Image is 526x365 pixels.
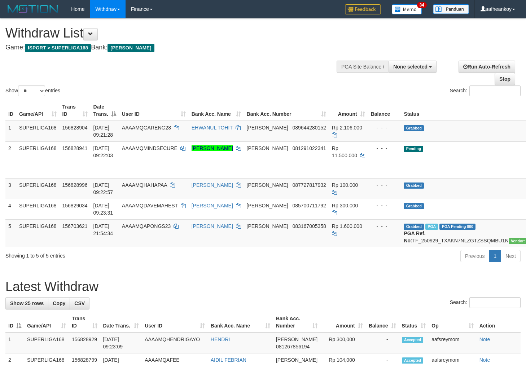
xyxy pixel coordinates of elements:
[16,199,60,219] td: SUPERLIGA168
[501,250,521,262] a: Next
[479,357,490,363] a: Note
[404,182,424,189] span: Grabbed
[189,100,244,121] th: Bank Acc. Name: activate to sort column ascending
[332,203,358,208] span: Rp 300.000
[93,125,113,138] span: [DATE] 09:21:28
[122,125,171,131] span: AAAAMQGARENG28
[18,85,45,96] select: Showentries
[389,61,437,73] button: None selected
[100,333,142,353] td: [DATE] 09:23:09
[5,178,16,199] td: 3
[192,182,233,188] a: [PERSON_NAME]
[5,85,60,96] label: Show entries
[5,297,48,309] a: Show 25 rows
[192,223,233,229] a: [PERSON_NAME]
[5,280,521,294] h1: Latest Withdraw
[459,61,515,73] a: Run Auto-Refresh
[244,100,329,121] th: Bank Acc. Number: activate to sort column ascending
[142,312,208,333] th: User ID: activate to sort column ascending
[93,145,113,158] span: [DATE] 09:22:03
[320,312,366,333] th: Amount: activate to sort column ascending
[5,333,24,353] td: 1
[5,199,16,219] td: 4
[429,312,476,333] th: Op: activate to sort column ascending
[24,333,69,353] td: SUPERLIGA168
[5,141,16,178] td: 2
[5,249,214,259] div: Showing 1 to 5 of 5 entries
[450,297,521,308] label: Search:
[62,125,88,131] span: 156828904
[62,223,88,229] span: 156703621
[392,4,422,14] img: Button%20Memo.svg
[10,300,44,306] span: Show 25 rows
[469,297,521,308] input: Search:
[25,44,91,52] span: ISPORT > SUPERLIGA168
[404,224,424,230] span: Grabbed
[108,44,154,52] span: [PERSON_NAME]
[62,145,88,151] span: 156828941
[5,100,16,121] th: ID
[404,203,424,209] span: Grabbed
[429,333,476,353] td: aafsreymom
[5,44,343,51] h4: Game: Bank:
[292,145,326,151] span: Copy 081291022341 to clipboard
[292,182,326,188] span: Copy 087727817932 to clipboard
[371,124,398,131] div: - - -
[122,223,171,229] span: AAAAMQAPONGS23
[402,357,424,364] span: Accepted
[460,250,489,262] a: Previous
[345,4,381,14] img: Feedback.jpg
[69,333,100,353] td: 156828929
[366,312,399,333] th: Balance: activate to sort column ascending
[53,300,65,306] span: Copy
[469,85,521,96] input: Search:
[247,182,288,188] span: [PERSON_NAME]
[404,230,425,243] b: PGA Ref. No:
[495,73,515,85] a: Stop
[119,100,189,121] th: User ID: activate to sort column ascending
[439,224,475,230] span: PGA Pending
[425,224,438,230] span: Marked by aafchhiseyha
[276,357,317,363] span: [PERSON_NAME]
[211,337,230,342] a: HENDRI
[337,61,389,73] div: PGA Site Balance /
[329,100,368,121] th: Amount: activate to sort column ascending
[122,182,167,188] span: AAAAMQHAHAPAA
[16,100,60,121] th: Game/API: activate to sort column ascending
[417,2,427,8] span: 34
[93,203,113,216] span: [DATE] 09:23:31
[16,121,60,142] td: SUPERLIGA168
[142,333,208,353] td: AAAAMQHENDRIGAYO
[366,333,399,353] td: -
[276,337,317,342] span: [PERSON_NAME]
[433,4,469,14] img: panduan.png
[122,145,177,151] span: AAAAMQMINDSECURE
[91,100,119,121] th: Date Trans.: activate to sort column descending
[273,312,320,333] th: Bank Acc. Number: activate to sort column ascending
[192,125,233,131] a: EHWANUL TOHIT
[16,141,60,178] td: SUPERLIGA168
[368,100,401,121] th: Balance
[5,312,24,333] th: ID: activate to sort column descending
[74,300,85,306] span: CSV
[404,146,423,152] span: Pending
[371,181,398,189] div: - - -
[371,145,398,152] div: - - -
[247,145,288,151] span: [PERSON_NAME]
[450,85,521,96] label: Search:
[192,203,233,208] a: [PERSON_NAME]
[5,219,16,247] td: 5
[70,297,89,309] a: CSV
[332,125,362,131] span: Rp 2.106.000
[332,145,357,158] span: Rp 11.500.000
[320,333,366,353] td: Rp 300,000
[276,344,310,349] span: Copy 081267856194 to clipboard
[399,312,429,333] th: Status: activate to sort column ascending
[211,357,246,363] a: AIDIL FEBRIAN
[16,219,60,247] td: SUPERLIGA168
[247,203,288,208] span: [PERSON_NAME]
[60,100,91,121] th: Trans ID: activate to sort column ascending
[393,64,428,70] span: None selected
[292,203,326,208] span: Copy 085700711792 to clipboard
[332,182,358,188] span: Rp 100.000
